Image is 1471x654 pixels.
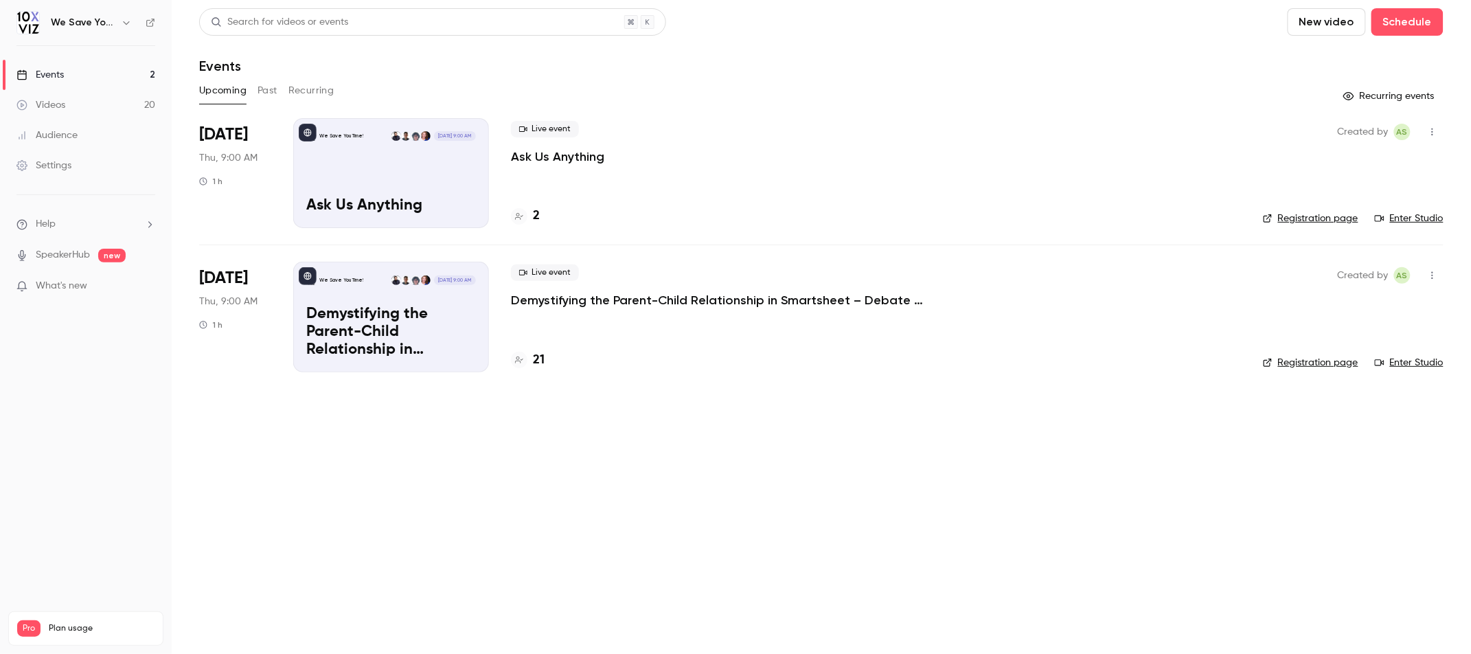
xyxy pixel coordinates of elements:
[293,262,489,372] a: Demystifying the Parent-Child Relationship in Smartsheet – Debate at the Dinner Table We Save You...
[36,279,87,293] span: What's new
[36,217,56,232] span: Help
[421,131,431,141] img: Jennifer Jones
[511,264,579,281] span: Live event
[1375,212,1444,225] a: Enter Studio
[1263,212,1358,225] a: Registration page
[1397,267,1408,284] span: AS
[51,16,115,30] h6: We Save You Time!
[1263,356,1358,370] a: Registration page
[16,159,71,172] div: Settings
[199,151,258,165] span: Thu, 9:00 AM
[16,68,64,82] div: Events
[511,148,604,165] a: Ask Us Anything
[199,80,247,102] button: Upcoming
[533,351,545,370] h4: 21
[306,306,476,359] p: Demystifying the Parent-Child Relationship in Smartsheet – Debate at the Dinner Table
[1394,267,1411,284] span: Ashley Sage
[1338,124,1389,140] span: Created by
[319,277,363,284] p: We Save You Time!
[293,118,489,228] a: Ask Us AnythingWe Save You Time!Jennifer JonesDansong WangAyelet WeinerDustin Wise[DATE] 9:00 AMA...
[421,275,431,285] img: Jennifer Jones
[17,12,39,34] img: We Save You Time!
[411,131,420,141] img: Dansong Wang
[391,131,401,141] img: Dustin Wise
[199,58,241,74] h1: Events
[211,15,348,30] div: Search for videos or events
[16,217,155,232] li: help-dropdown-opener
[1375,356,1444,370] a: Enter Studio
[306,197,476,215] p: Ask Us Anything
[434,131,475,141] span: [DATE] 9:00 AM
[98,249,126,262] span: new
[199,295,258,308] span: Thu, 9:00 AM
[411,275,420,285] img: Dansong Wang
[199,118,271,228] div: Aug 21 Thu, 9:00 AM (America/Denver)
[199,319,223,330] div: 1 h
[1371,8,1444,36] button: Schedule
[511,207,540,225] a: 2
[511,292,923,308] a: Demystifying the Parent-Child Relationship in Smartsheet – Debate at the Dinner Table
[199,176,223,187] div: 1 h
[258,80,277,102] button: Past
[36,248,90,262] a: SpeakerHub
[199,124,248,146] span: [DATE]
[1338,267,1389,284] span: Created by
[511,121,579,137] span: Live event
[199,267,248,289] span: [DATE]
[1288,8,1366,36] button: New video
[49,623,155,634] span: Plan usage
[533,207,540,225] h4: 2
[401,275,411,285] img: Ayelet Weiner
[199,262,271,372] div: Sep 4 Thu, 9:00 AM (America/Denver)
[288,80,334,102] button: Recurring
[1337,85,1444,107] button: Recurring events
[1397,124,1408,140] span: AS
[16,128,78,142] div: Audience
[511,351,545,370] a: 21
[319,133,363,139] p: We Save You Time!
[401,131,411,141] img: Ayelet Weiner
[139,280,155,293] iframe: Noticeable Trigger
[391,275,401,285] img: Dustin Wise
[16,98,65,112] div: Videos
[17,620,41,637] span: Pro
[1394,124,1411,140] span: Ashley Sage
[434,275,475,285] span: [DATE] 9:00 AM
